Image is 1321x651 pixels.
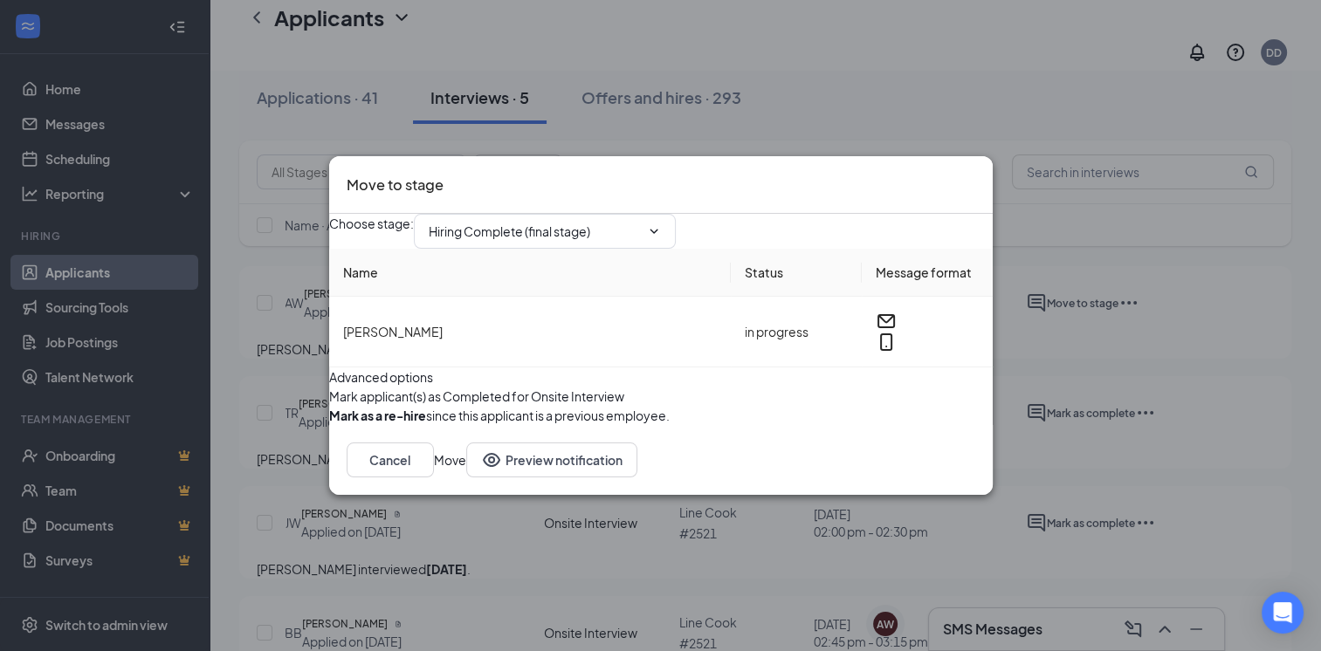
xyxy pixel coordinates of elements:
[481,449,502,470] svg: Eye
[329,249,731,297] th: Name
[1262,592,1304,634] div: Open Intercom Messenger
[434,442,466,477] button: Move
[731,249,862,297] th: Status
[329,387,624,406] span: Mark applicant(s) as Completed for Onsite Interview
[466,442,637,477] button: Preview notificationEye
[343,324,443,339] span: [PERSON_NAME]
[329,406,670,425] div: since this applicant is a previous employee.
[876,332,897,353] svg: MobileSms
[329,214,414,249] span: Choose stage :
[731,297,862,367] td: in progress
[329,367,993,387] div: Advanced options
[329,408,426,423] b: Mark as a re-hire
[347,174,444,196] h3: Move to stage
[862,249,993,297] th: Message format
[647,224,661,238] svg: ChevronDown
[347,442,434,477] button: Cancel
[876,311,897,332] svg: Email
